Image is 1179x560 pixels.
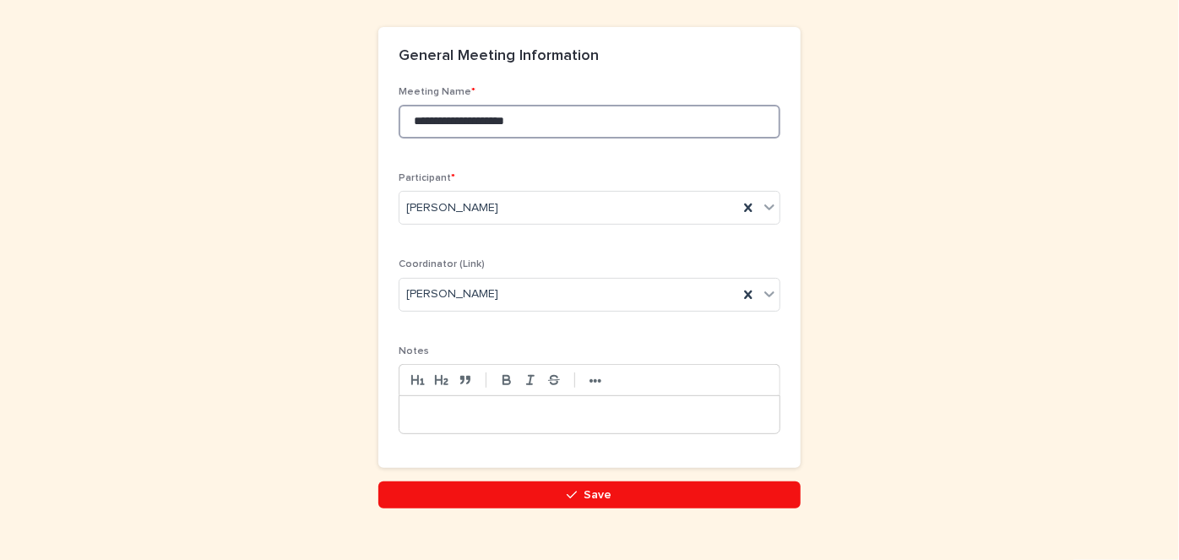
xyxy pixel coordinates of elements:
strong: ••• [589,374,602,388]
button: Save [378,481,801,508]
span: Coordinator (Link) [399,259,485,269]
span: [PERSON_NAME] [406,199,498,217]
span: Participant [399,173,455,183]
button: ••• [584,370,607,390]
span: Meeting Name [399,87,475,97]
span: Notes [399,346,429,356]
h2: General Meeting Information [399,47,599,66]
span: Save [584,489,612,501]
span: [PERSON_NAME] [406,285,498,303]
